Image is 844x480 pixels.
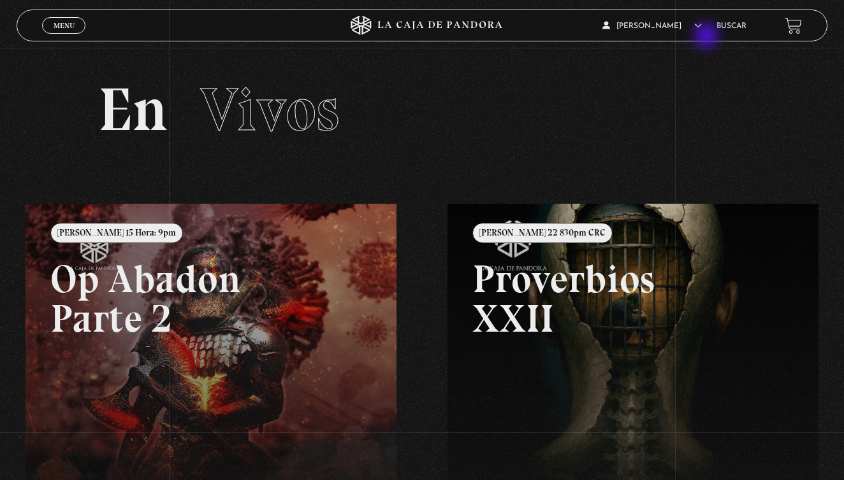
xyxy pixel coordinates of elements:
span: [PERSON_NAME] [602,22,702,30]
h2: En [98,80,746,140]
a: Buscar [717,22,746,30]
span: Menu [54,22,75,29]
span: Vivos [200,73,339,146]
a: View your shopping cart [785,17,802,34]
span: Cerrar [49,32,79,41]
